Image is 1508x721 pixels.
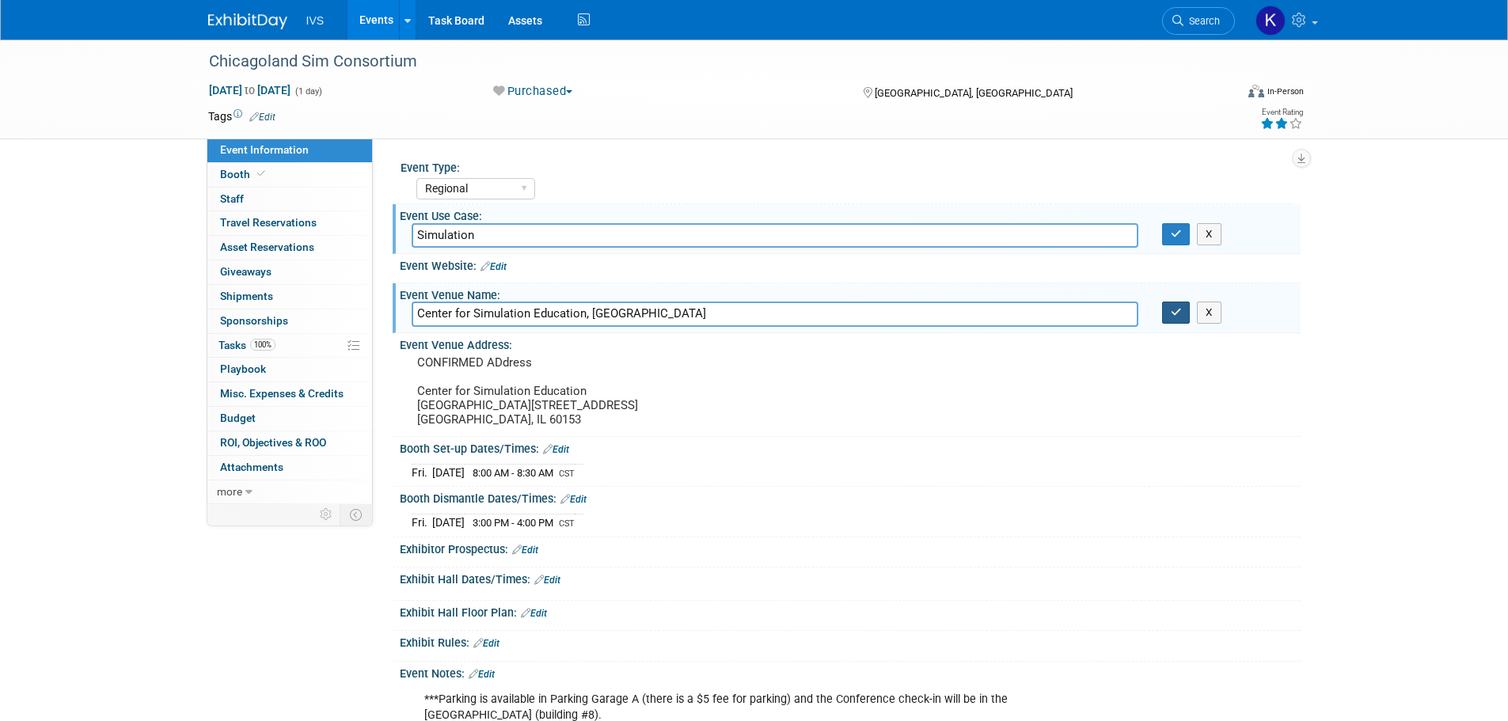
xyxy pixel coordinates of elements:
button: Purchased [488,83,579,100]
span: Search [1183,15,1220,27]
span: Event Information [220,143,309,156]
a: Edit [534,575,560,586]
span: Giveaways [220,265,272,278]
a: Sponsorships [207,309,372,333]
div: Exhibitor Prospectus: [400,537,1301,558]
span: 100% [250,339,275,351]
div: Event Notes: [400,662,1301,682]
span: ROI, Objectives & ROO [220,436,326,449]
span: IVS [306,14,325,27]
a: Booth [207,163,372,187]
td: Fri. [412,514,432,530]
a: Edit [473,638,500,649]
div: Event Use Case: [400,204,1301,224]
i: Booth reservation complete [257,169,265,178]
span: Budget [220,412,256,424]
a: Misc. Expenses & Credits [207,382,372,406]
div: Exhibit Hall Floor Plan: [400,601,1301,621]
a: Travel Reservations [207,211,372,235]
div: Event Type: [401,156,1293,176]
a: Giveaways [207,260,372,284]
a: Asset Reservations [207,236,372,260]
div: Chicagoland Sim Consortium [203,47,1211,76]
span: Travel Reservations [220,216,317,229]
span: CST [559,518,575,529]
a: Budget [207,407,372,431]
span: [DATE] [DATE] [208,83,291,97]
div: Event Rating [1260,108,1303,116]
td: Toggle Event Tabs [340,504,372,525]
a: Edit [512,545,538,556]
div: Booth Set-up Dates/Times: [400,437,1301,457]
td: Fri. [412,464,432,480]
span: more [217,485,242,498]
span: [GEOGRAPHIC_DATA], [GEOGRAPHIC_DATA] [875,87,1073,99]
span: (1 day) [294,86,322,97]
button: X [1197,223,1221,245]
div: Event Format [1141,82,1305,106]
a: Playbook [207,358,372,381]
span: 8:00 AM - 8:30 AM [473,467,553,479]
span: Shipments [220,290,273,302]
pre: CONFIRMED ADdress Center for Simulation Education [GEOGRAPHIC_DATA][STREET_ADDRESS] [GEOGRAPHIC_D... [417,355,758,427]
td: Tags [208,108,275,124]
img: Format-Inperson.png [1248,85,1264,97]
div: Exhibit Hall Dates/Times: [400,567,1301,588]
div: Exhibit Rules: [400,631,1301,651]
div: Event Venue Name: [400,283,1301,303]
td: [DATE] [432,464,465,480]
div: Booth Dismantle Dates/Times: [400,487,1301,507]
button: X [1197,302,1221,324]
a: Tasks100% [207,334,372,358]
a: Edit [543,444,569,455]
img: ExhibitDay [208,13,287,29]
span: Playbook [220,362,266,375]
div: In-Person [1267,85,1304,97]
span: Misc. Expenses & Credits [220,387,344,400]
a: Event Information [207,139,372,162]
span: Attachments [220,461,283,473]
span: Staff [220,192,244,205]
a: Attachments [207,456,372,480]
a: Edit [560,494,587,505]
div: Event Website: [400,254,1301,275]
td: [DATE] [432,514,465,530]
span: Sponsorships [220,314,288,327]
a: Search [1162,7,1235,35]
img: Karl Fauerbach [1255,6,1286,36]
a: Edit [249,112,275,123]
td: Personalize Event Tab Strip [313,504,340,525]
span: Booth [220,168,268,180]
a: Shipments [207,285,372,309]
span: CST [559,469,575,479]
a: Edit [481,261,507,272]
a: more [207,480,372,504]
div: Event Venue Address: [400,333,1301,353]
span: Tasks [218,339,275,351]
span: to [242,84,257,97]
a: Edit [521,608,547,619]
a: Staff [207,188,372,211]
a: ROI, Objectives & ROO [207,431,372,455]
a: Edit [469,669,495,680]
span: Asset Reservations [220,241,314,253]
span: 3:00 PM - 4:00 PM [473,517,553,529]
